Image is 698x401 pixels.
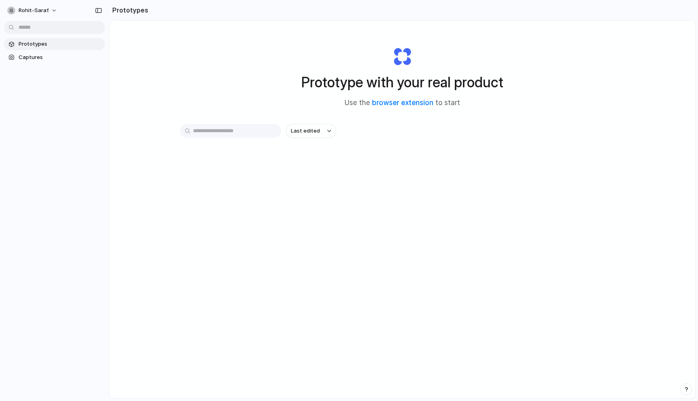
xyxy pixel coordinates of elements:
span: Prototypes [19,40,102,48]
h1: Prototype with your real product [301,72,503,93]
h2: Prototypes [109,5,148,15]
button: rohit-saraf [4,4,61,17]
span: Use the to start [345,98,460,108]
button: Last edited [286,124,336,138]
span: rohit-saraf [19,6,49,15]
span: Last edited [291,127,320,135]
a: Captures [4,51,105,63]
a: browser extension [372,99,433,107]
a: Prototypes [4,38,105,50]
span: Captures [19,53,102,61]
